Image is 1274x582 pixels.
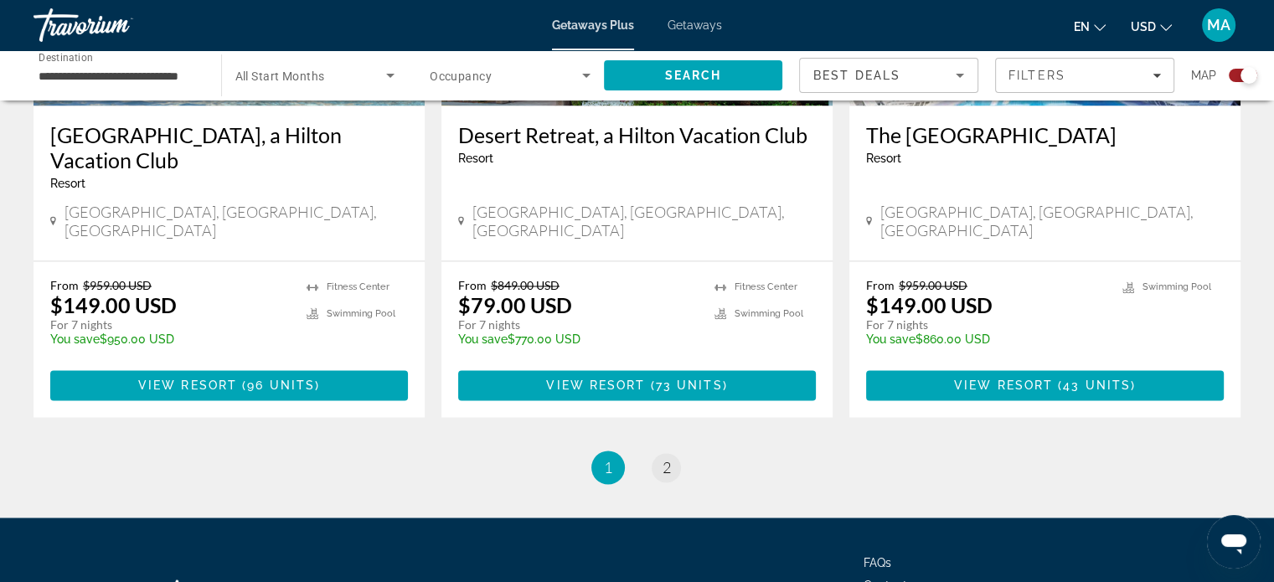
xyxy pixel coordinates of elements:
span: [GEOGRAPHIC_DATA], [GEOGRAPHIC_DATA], [GEOGRAPHIC_DATA] [64,203,408,239]
span: Swimming Pool [327,308,395,319]
span: 1 [604,458,612,476]
a: [GEOGRAPHIC_DATA], a Hilton Vacation Club [50,122,408,173]
span: Filters [1008,69,1065,82]
span: Occupancy [430,70,492,83]
span: You save [50,332,100,346]
span: From [866,278,895,292]
span: USD [1131,20,1156,33]
span: Fitness Center [327,281,389,292]
span: $959.00 USD [899,278,967,292]
button: Change currency [1131,14,1172,39]
span: Map [1191,64,1216,87]
span: Swimming Pool [1142,281,1211,292]
p: $770.00 USD [458,332,698,346]
button: User Menu [1197,8,1240,43]
button: View Resort(73 units) [458,370,816,400]
a: Getaways Plus [552,18,634,32]
a: Getaways [668,18,722,32]
span: You save [866,332,916,346]
mat-select: Sort by [813,65,964,85]
span: Search [664,69,721,82]
button: Filters [995,58,1174,93]
span: You save [458,332,508,346]
a: Travorium [34,3,201,47]
span: From [50,278,79,292]
nav: Pagination [34,451,1240,484]
span: ( ) [1053,379,1136,392]
span: View Resort [546,379,645,392]
span: [GEOGRAPHIC_DATA], [GEOGRAPHIC_DATA], [GEOGRAPHIC_DATA] [472,203,816,239]
span: Best Deals [813,69,900,82]
p: For 7 nights [866,317,1106,332]
span: View Resort [954,379,1053,392]
span: Fitness Center [735,281,797,292]
span: Destination [39,51,93,63]
button: Change language [1074,14,1106,39]
span: 96 units [247,379,315,392]
p: For 7 nights [50,317,290,332]
span: en [1074,20,1090,33]
span: $849.00 USD [491,278,560,292]
span: MA [1207,17,1230,33]
span: [GEOGRAPHIC_DATA], [GEOGRAPHIC_DATA], [GEOGRAPHIC_DATA] [880,203,1224,239]
p: $950.00 USD [50,332,290,346]
iframe: Botón para iniciar la ventana de mensajería [1207,515,1261,569]
p: $79.00 USD [458,292,572,317]
span: ( ) [645,379,727,392]
span: Resort [50,177,85,190]
a: The [GEOGRAPHIC_DATA] [866,122,1224,147]
p: $860.00 USD [866,332,1106,346]
span: 73 units [656,379,723,392]
p: $149.00 USD [866,292,993,317]
span: All Start Months [235,70,325,83]
input: Select destination [39,66,199,86]
a: Desert Retreat, a Hilton Vacation Club [458,122,816,147]
span: $959.00 USD [83,278,152,292]
span: Resort [866,152,901,165]
p: $149.00 USD [50,292,177,317]
span: Swimming Pool [735,308,803,319]
span: 2 [663,458,671,476]
a: FAQs [864,555,891,569]
span: From [458,278,487,292]
p: For 7 nights [458,317,698,332]
span: 43 units [1063,379,1131,392]
span: View Resort [138,379,237,392]
button: Search [604,60,783,90]
span: ( ) [237,379,320,392]
button: View Resort(96 units) [50,370,408,400]
span: Resort [458,152,493,165]
button: View Resort(43 units) [866,370,1224,400]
